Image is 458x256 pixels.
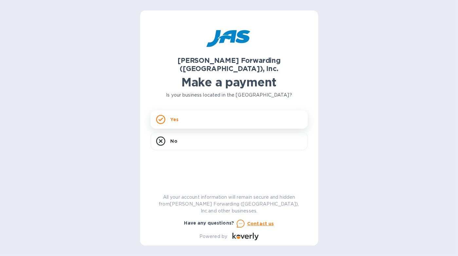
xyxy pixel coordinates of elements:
p: Powered by [199,233,227,240]
p: No [171,138,177,144]
b: [PERSON_NAME] Forwarding ([GEOGRAPHIC_DATA]), Inc. [177,56,281,73]
p: Yes [171,116,178,123]
b: Have any questions? [184,220,234,226]
p: All your account information will remain secure and hidden from [PERSON_NAME] Forwarding ([GEOGRA... [151,194,308,214]
p: Is your business located in the [GEOGRAPHIC_DATA]? [151,92,308,99]
u: Contact us [247,221,274,226]
h1: Make a payment [151,75,308,89]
